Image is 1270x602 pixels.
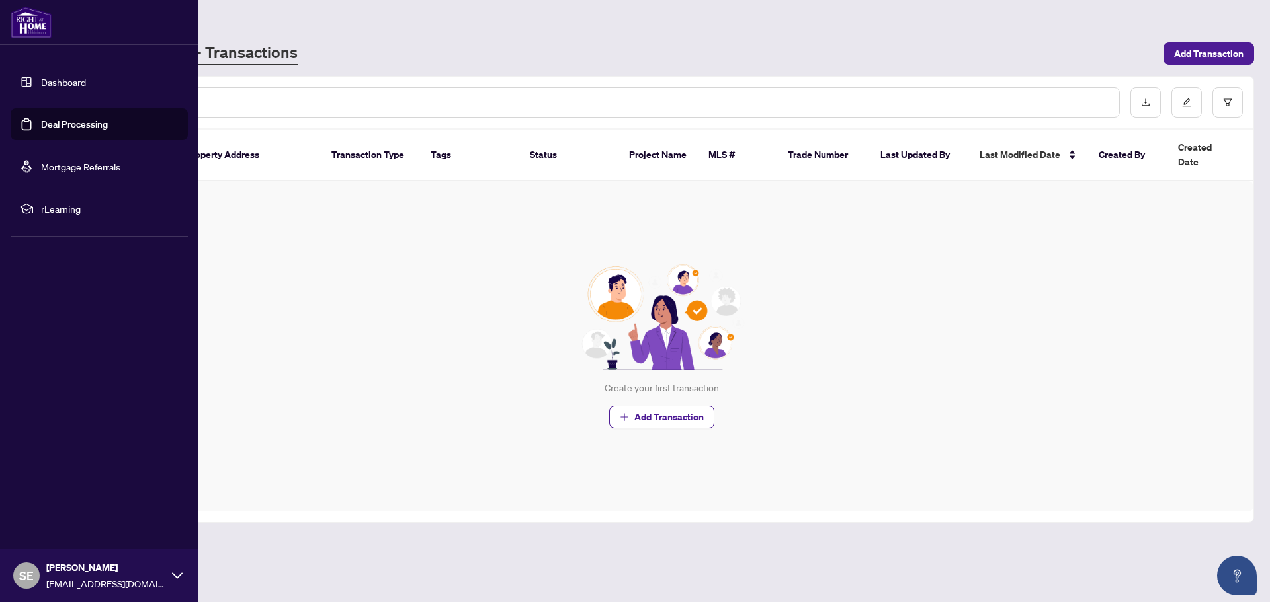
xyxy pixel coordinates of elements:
th: Status [519,130,618,181]
button: Add Transaction [609,406,714,428]
th: Project Name [618,130,698,181]
button: Open asap [1217,556,1257,595]
span: Add Transaction [1174,43,1244,64]
th: Property Address [175,130,321,181]
th: Trade Number [777,130,870,181]
a: Mortgage Referrals [41,161,120,172]
th: Tags [420,130,519,181]
span: rLearning [41,202,179,216]
span: Created Date [1178,140,1234,169]
th: Last Updated By [870,130,969,181]
span: [EMAIL_ADDRESS][DOMAIN_NAME] [46,576,165,591]
button: Add Transaction [1164,42,1254,65]
th: Transaction Type [321,130,420,181]
span: filter [1223,98,1232,107]
span: Add Transaction [634,406,704,428]
span: [PERSON_NAME] [46,560,165,575]
span: Last Modified Date [980,147,1060,162]
button: download [1130,87,1161,118]
span: SE [19,566,34,585]
button: edit [1171,87,1202,118]
span: download [1141,98,1150,107]
div: Create your first transaction [605,381,719,395]
span: plus [620,412,629,422]
th: Created By [1088,130,1167,181]
th: MLS # [698,130,777,181]
th: Created Date [1167,130,1260,181]
th: Last Modified Date [969,130,1088,181]
span: edit [1182,98,1191,107]
button: filter [1212,87,1243,118]
img: logo [11,7,52,38]
img: Null State Icon [576,264,747,370]
a: Dashboard [41,76,86,88]
a: Deal Processing [41,118,108,130]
